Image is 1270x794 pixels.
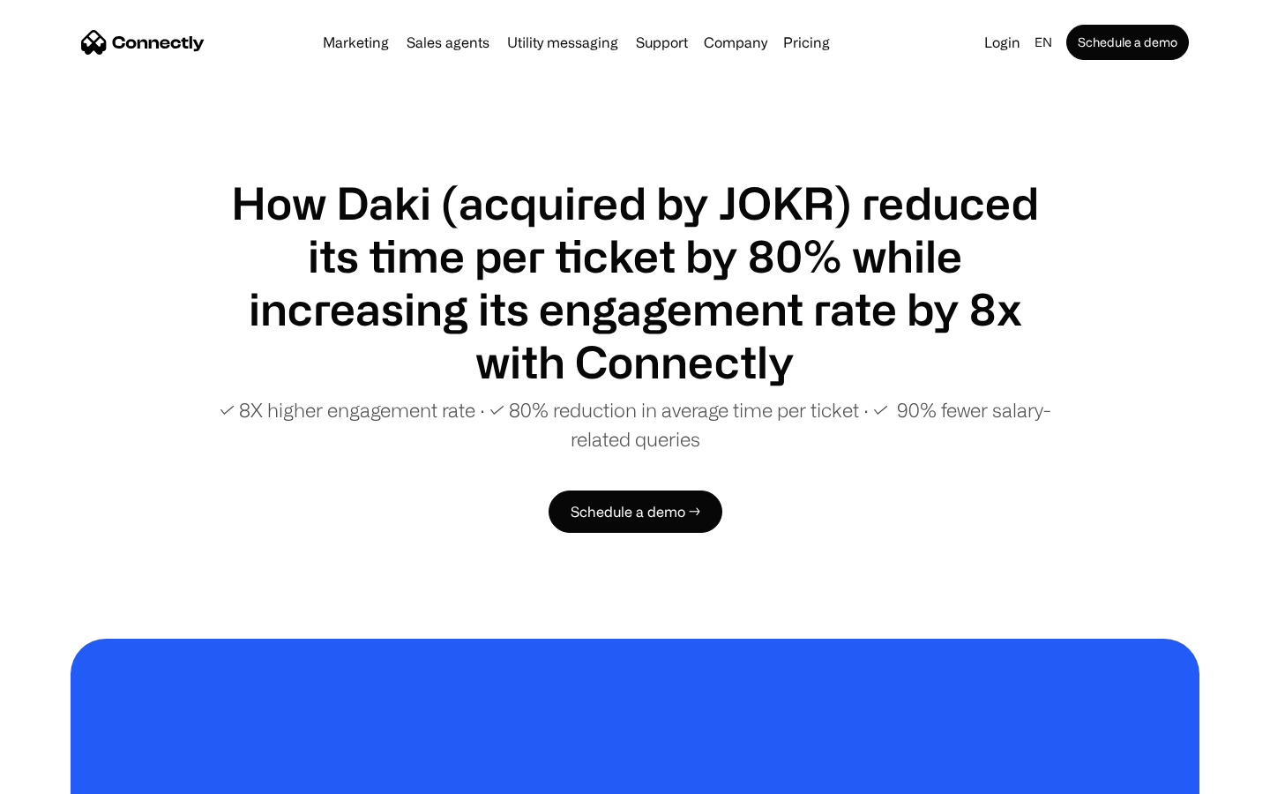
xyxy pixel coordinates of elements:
[977,30,1027,55] a: Login
[698,30,773,55] div: Company
[776,35,837,49] a: Pricing
[1035,30,1052,55] div: en
[629,35,695,49] a: Support
[500,35,625,49] a: Utility messaging
[35,763,106,788] ul: Language list
[18,761,106,788] aside: Language selected: English
[1027,30,1063,55] div: en
[212,176,1058,388] h1: How Daki (acquired by JOKR) reduced its time per ticket by 80% while increasing its engagement ra...
[1066,25,1189,60] a: Schedule a demo
[316,35,396,49] a: Marketing
[212,395,1058,453] p: ✓ 8X higher engagement rate ∙ ✓ 80% reduction in average time per ticket ∙ ✓ 90% fewer salary-rel...
[81,29,205,56] a: home
[704,30,767,55] div: Company
[549,491,722,533] a: Schedule a demo →
[400,35,497,49] a: Sales agents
